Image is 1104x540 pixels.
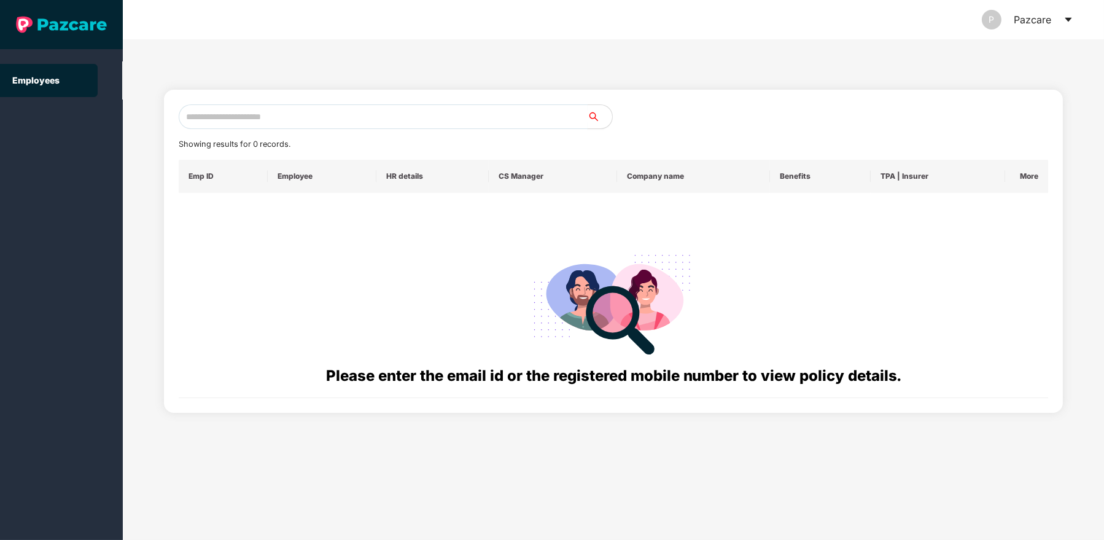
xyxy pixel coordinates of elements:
[12,75,60,85] a: Employees
[179,160,268,193] th: Emp ID
[268,160,376,193] th: Employee
[587,112,612,122] span: search
[489,160,617,193] th: CS Manager
[989,10,995,29] span: P
[1063,15,1073,25] span: caret-down
[376,160,489,193] th: HR details
[770,160,870,193] th: Benefits
[617,160,770,193] th: Company name
[525,240,702,364] img: svg+xml;base64,PHN2ZyB4bWxucz0iaHR0cDovL3d3dy53My5vcmcvMjAwMC9zdmciIHdpZHRoPSIyODgiIGhlaWdodD0iMj...
[587,104,613,129] button: search
[326,367,901,385] span: Please enter the email id or the registered mobile number to view policy details.
[179,139,290,149] span: Showing results for 0 records.
[871,160,1005,193] th: TPA | Insurer
[1005,160,1049,193] th: More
